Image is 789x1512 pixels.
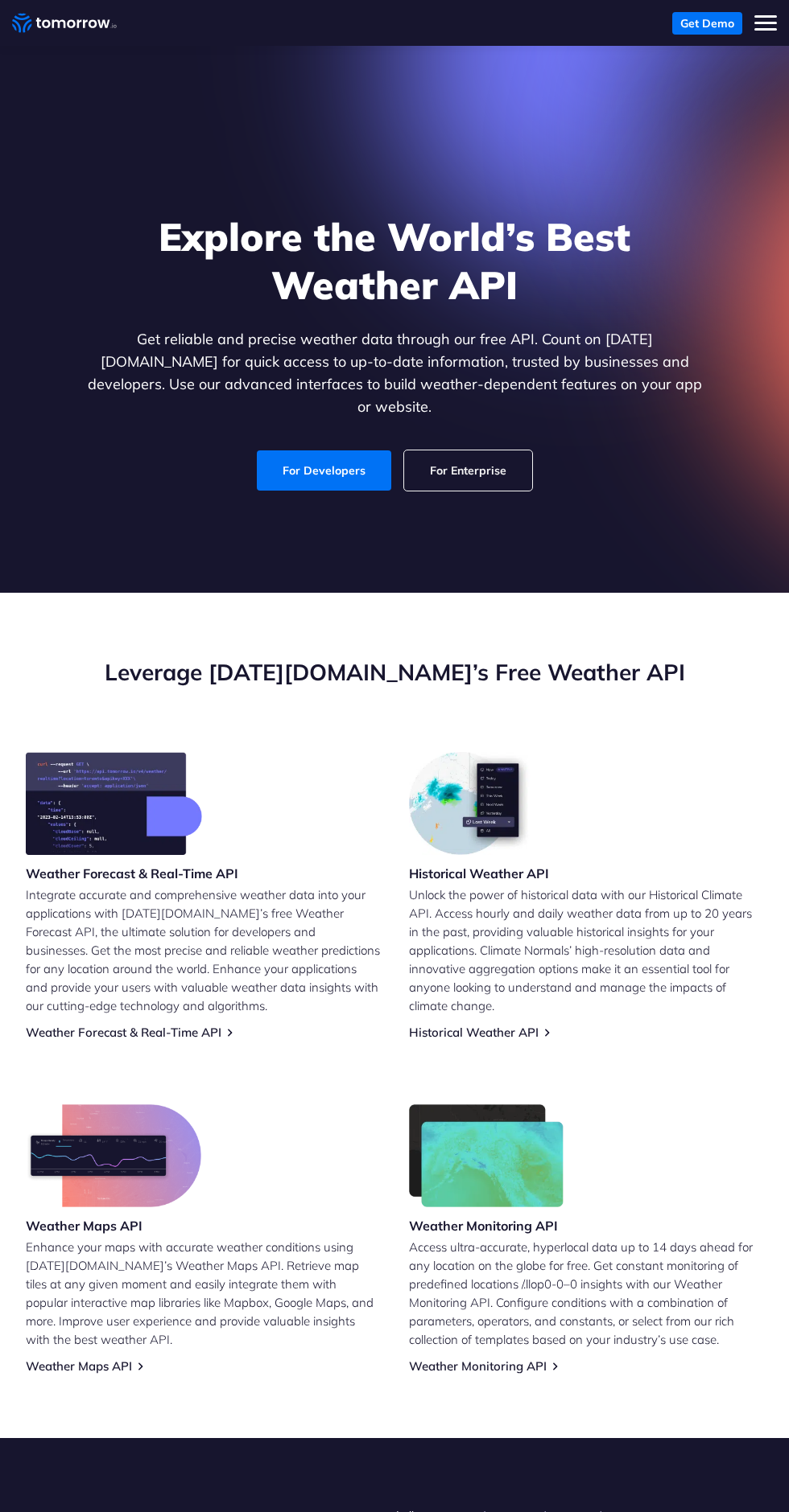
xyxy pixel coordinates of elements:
a: Weather Monitoring API [409,1358,547,1374]
p: Access ultra-accurate, hyperlocal data up to 14 days ahead for any location on the globe for free... [409,1238,763,1349]
a: Historical Weather API [409,1025,539,1040]
h3: Weather Maps API [26,1217,201,1235]
a: Weather Forecast & Real-Time API [26,1025,221,1040]
p: Enhance your maps with accurate weather conditions using [DATE][DOMAIN_NAME]’s Weather Maps API. ... [26,1238,380,1349]
h3: Historical Weather API [409,865,549,882]
p: Integrate accurate and comprehensive weather data into your applications with [DATE][DOMAIN_NAME]... [26,885,380,1015]
p: Unlock the power of historical data with our Historical Climate API. Access hourly and daily weat... [409,885,763,1015]
h3: Weather Monitoring API [409,1217,564,1235]
a: For Enterprise [404,450,532,491]
h3: Weather Forecast & Real-Time API [26,865,238,882]
a: For Developers [257,450,391,491]
h2: Leverage [DATE][DOMAIN_NAME]’s Free Weather API [26,657,763,688]
button: Toggle mobile menu [754,12,777,35]
h1: Explore the World’s Best Weather API [84,212,705,309]
a: Get Demo [672,12,742,35]
p: Get reliable and precise weather data through our free API. Count on [DATE][DOMAIN_NAME] for quic... [84,328,705,418]
a: Weather Maps API [26,1358,132,1374]
a: Home link [12,11,117,35]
